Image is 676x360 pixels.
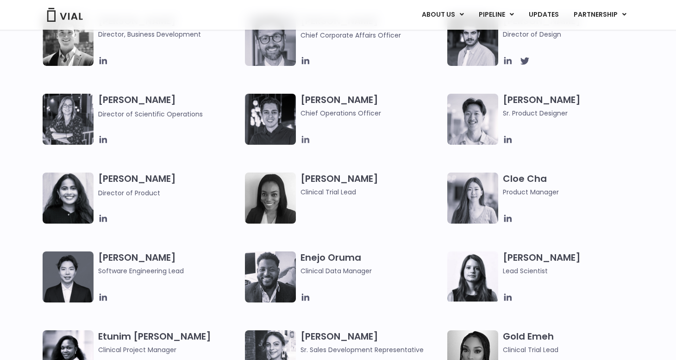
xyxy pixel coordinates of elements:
h3: [PERSON_NAME] [300,94,443,118]
h3: [PERSON_NAME] [98,94,240,119]
h3: [PERSON_NAME] [300,173,443,197]
span: Lead Scientist [503,266,645,276]
img: A black and white photo of a smiling man in a suit at ARVO 2023. [43,15,94,66]
a: UPDATES [521,7,566,23]
img: Brennan [447,94,498,145]
span: Director, Business Development [98,29,240,39]
span: Director of Design [503,29,645,39]
span: Sr. Product Designer [503,108,645,118]
span: Chief Operations Officer [300,108,443,118]
span: Software Engineering Lead [98,266,240,276]
a: PARTNERSHIPMenu Toggle [566,7,634,23]
img: Headshot of smiling man named Albert [447,15,498,66]
h3: Gold Emeh [503,330,645,355]
span: Clinical Data Manager [300,266,443,276]
span: Chief Corporate Affairs Officer [300,31,401,40]
h3: [PERSON_NAME] [503,94,645,118]
span: Product Manager [503,187,645,197]
a: PIPELINEMenu Toggle [471,7,521,23]
h3: Etunim [PERSON_NAME] [98,330,240,355]
a: ABOUT USMenu Toggle [414,7,471,23]
img: Headshot of smiling man named Josh [245,94,296,145]
span: Clinical Project Manager [98,345,240,355]
span: Sr. Sales Development Representative [300,345,443,355]
img: Vial Logo [46,8,83,22]
span: Director of Product [98,188,160,198]
img: Paolo-M [245,15,296,66]
h3: Enejo Oruma [300,251,443,276]
img: Cloe [447,173,498,224]
img: Headshot of smiling woman named Sarah [43,94,94,145]
img: Smiling woman named Dhruba [43,173,94,224]
h3: [PERSON_NAME] [98,251,240,276]
span: Clinical Trial Lead [503,345,645,355]
span: Director of Scientific Operations [98,109,203,119]
h3: [PERSON_NAME] [300,330,443,355]
h3: Cloe Cha [503,173,645,197]
h3: [PERSON_NAME] [98,173,240,198]
img: A black and white photo of a woman smiling. [245,173,296,224]
img: Headshot of smiling woman named Elia [447,251,498,302]
span: Clinical Trial Lead [300,187,443,197]
img: Headshot of smiling man named Enejo [245,251,296,302]
h3: [PERSON_NAME] [503,251,645,276]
